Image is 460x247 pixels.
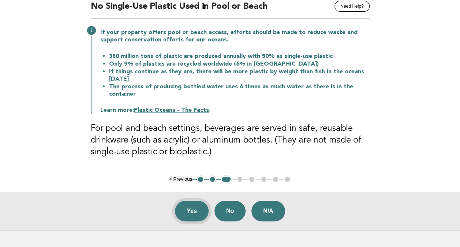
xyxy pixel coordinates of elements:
[251,201,285,221] button: N/A
[109,83,370,98] li: The process of producing bottled water uses 6 times as much water as there is in the container
[209,176,216,183] button: 2
[109,68,370,83] li: If things continue as they are, there will be more plastic by weight than fish in the oceans [DATE]
[109,52,370,60] li: 380 million tons of plastic are produced annually with 50% as single-use plastic
[221,176,231,183] button: 3
[169,176,192,182] button: < Previous
[214,201,246,221] button: No
[175,201,209,221] button: Yes
[100,29,370,44] p: If your property offers pool or beach access, efforts should be made to reduce waste and support ...
[134,107,209,113] a: Plastic Oceans - The Facts
[91,123,370,158] h3: For pool and beach settings, beverages are served in safe, reusable drinkware (such as acrylic) o...
[109,60,370,68] li: Only 9% of plastics are recycled worldwide (6% in [GEOGRAPHIC_DATA])
[197,176,204,183] button: 1
[334,1,369,12] button: Need Help?
[91,1,370,19] h2: No Single-Use Plastic Used in Pool or Beach
[100,107,370,114] p: Learn more: .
